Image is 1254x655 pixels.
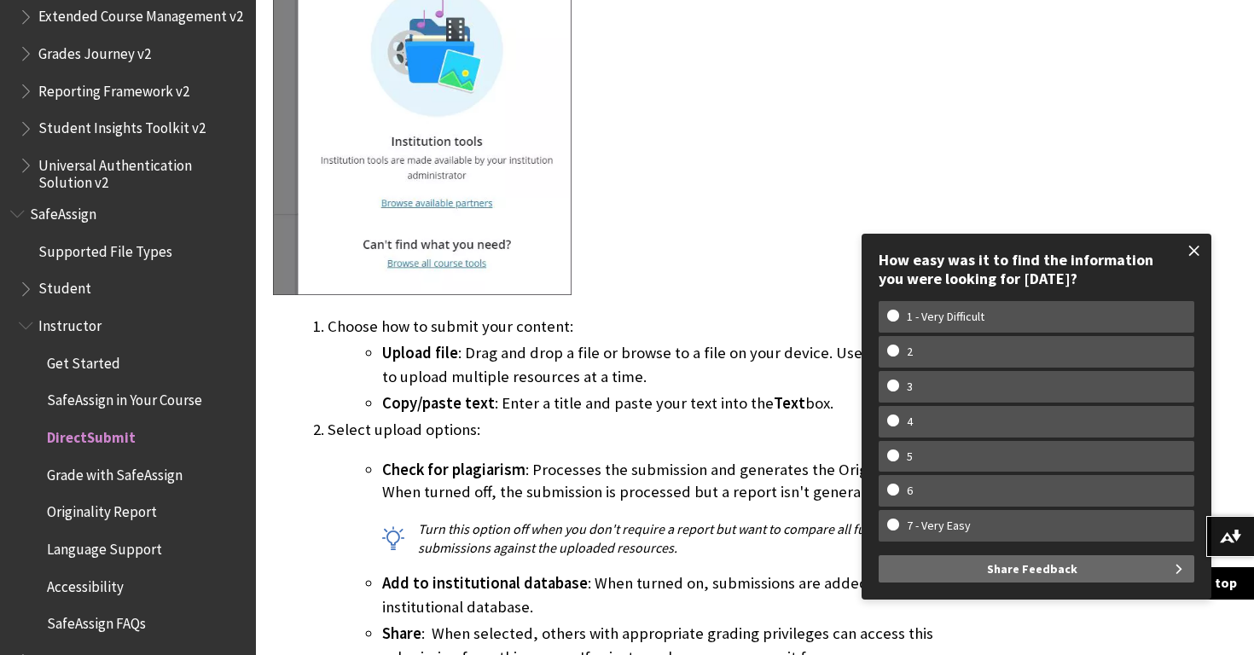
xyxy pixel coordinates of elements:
li: : Enter a title and paste your text into the box. [382,391,984,415]
w-span: 6 [887,484,932,498]
span: Grades Journey v2 [38,39,151,62]
span: DirectSubmit [47,423,136,446]
span: Text [774,393,805,413]
w-span: 3 [887,380,932,394]
w-span: 7 - Very Easy [887,519,990,533]
span: Check for plagiarism [382,460,525,479]
span: Grade with SafeAssign [47,461,183,484]
w-span: 4 [887,414,932,429]
li: : When turned on, submissions are added to the institutional database. [382,571,984,619]
div: How easy was it to find the information you were looking for [DATE]? [879,251,1194,287]
span: Reporting Framework v2 [38,77,189,100]
span: SafeAssign FAQs [47,610,146,633]
w-span: 1 - Very Difficult [887,310,1004,324]
span: SafeAssign [30,200,96,223]
w-span: 5 [887,449,932,464]
span: SafeAssign in Your Course [47,386,202,409]
span: Student Insights Toolkit v2 [38,114,206,137]
span: Share [382,623,421,643]
button: Share Feedback [879,555,1194,583]
span: Share Feedback [987,555,1077,583]
span: Upload file [382,343,458,362]
span: Instructor [38,311,102,334]
span: Copy/paste text [382,393,495,413]
span: Originality Report [47,498,157,521]
span: Extended Course Management v2 [38,3,243,26]
span: Language Support [47,535,162,558]
w-span: 2 [887,345,932,359]
span: Universal Authentication Solution v2 [38,151,244,191]
span: Supported File Types [38,237,172,260]
span: Get Started [47,349,120,372]
p: : Processes the submission and generates the Originality Report. When turned off, the submission ... [382,459,984,503]
p: Turn this option off when you don't require a report but want to compare all future student submi... [382,519,984,558]
span: Student [38,275,91,298]
span: Add to institutional database [382,573,588,593]
li: Choose how to submit your content: [328,315,984,415]
span: Accessibility [47,572,124,595]
li: : Drag and drop a file or browse to a file on your device. Use a ZIP file to upload multiple reso... [382,341,984,389]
